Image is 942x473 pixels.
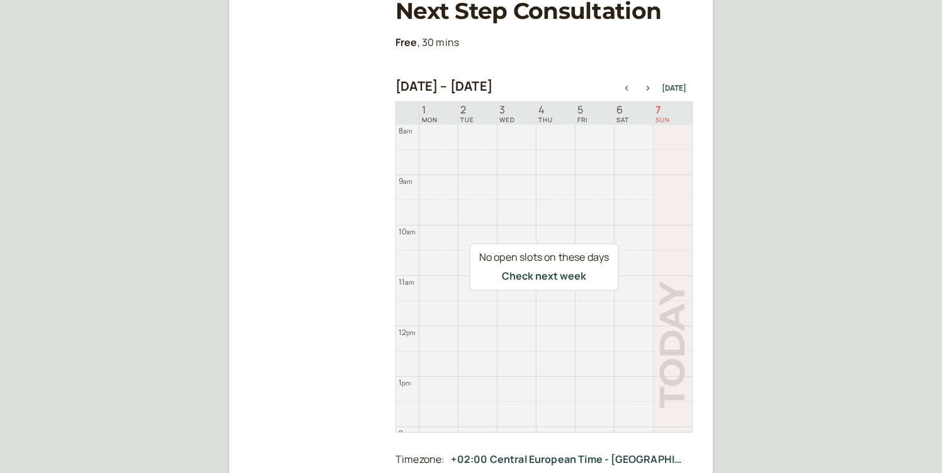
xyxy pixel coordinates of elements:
button: Check next week [502,270,586,282]
h2: [DATE] – [DATE] [395,79,492,94]
div: No open slots on these days [479,249,609,266]
button: [DATE] [662,84,686,93]
p: , 30 mins [395,35,693,51]
div: Timezone: [395,452,445,468]
b: Free [395,35,417,49]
